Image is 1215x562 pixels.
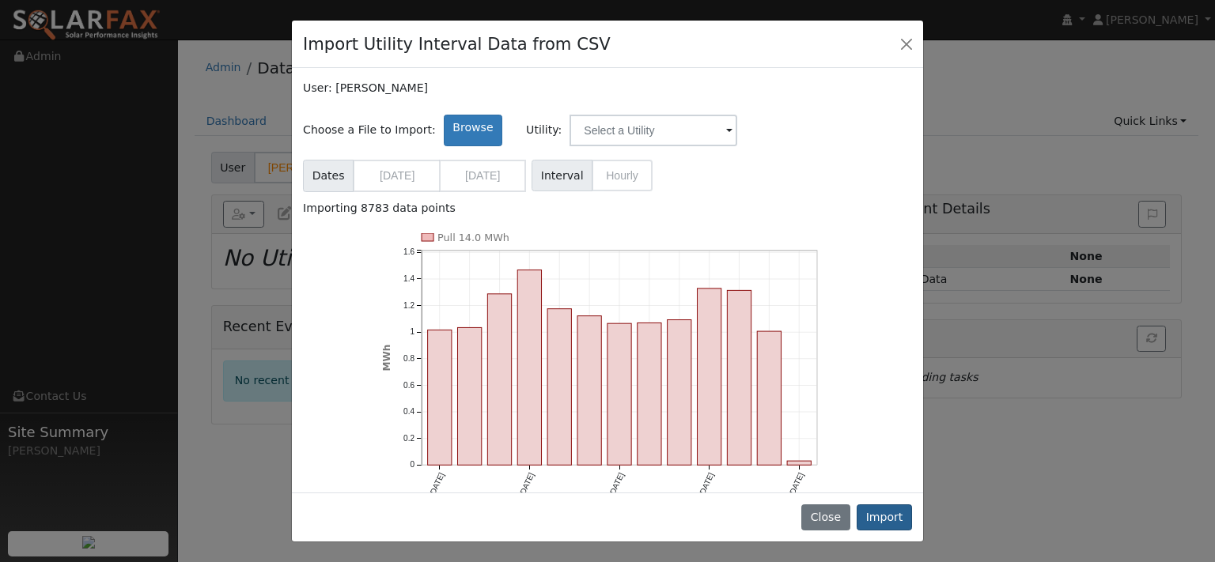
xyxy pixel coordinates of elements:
[532,160,592,191] span: Interval
[547,309,571,466] rect: onclick=""
[410,328,414,337] text: 1
[517,471,536,497] text: [DATE]
[403,434,414,443] text: 0.2
[403,274,414,283] text: 1.4
[457,328,481,466] rect: onclick=""
[570,115,737,146] input: Select a Utility
[303,32,611,57] h4: Import Utility Interval Data from CSV
[638,323,661,466] rect: onclick=""
[303,200,912,217] div: Importing 8783 data points
[403,301,414,310] text: 1.2
[303,122,436,138] span: Choose a File to Import:
[403,381,414,390] text: 0.6
[427,330,451,466] rect: onclick=""
[895,32,918,55] button: Close
[607,323,631,465] rect: onclick=""
[697,471,715,497] text: [DATE]
[607,471,626,497] text: [DATE]
[444,115,502,146] label: Browse
[381,345,392,372] text: MWh
[668,320,691,466] rect: onclick=""
[303,80,428,96] label: User: [PERSON_NAME]
[526,122,562,138] span: Utility:
[698,289,721,466] rect: onclick=""
[577,316,601,466] rect: onclick=""
[801,504,850,531] button: Close
[758,331,782,465] rect: onclick=""
[410,461,414,470] text: 0
[787,471,805,497] text: [DATE]
[728,290,751,465] rect: onclick=""
[403,354,414,363] text: 0.8
[427,471,445,497] text: [DATE]
[517,270,541,466] rect: onclick=""
[487,294,511,466] rect: onclick=""
[857,504,912,531] button: Import
[303,160,354,192] span: Dates
[787,462,811,466] rect: onclick=""
[437,232,509,243] text: Pull 14.0 MWh
[403,408,414,417] text: 0.4
[403,247,414,256] text: 1.6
